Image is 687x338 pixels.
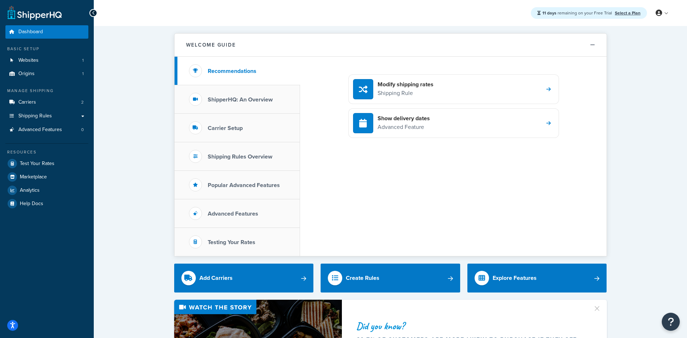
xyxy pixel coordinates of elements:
[615,10,640,16] a: Select a Plan
[5,96,88,109] a: Carriers2
[378,81,433,88] h4: Modify shipping rates
[208,182,280,188] h3: Popular Advanced Features
[467,264,607,292] a: Explore Features
[18,127,62,133] span: Advanced Features
[5,197,88,210] a: Help Docs
[321,264,460,292] a: Create Rules
[82,71,84,77] span: 1
[175,34,607,57] button: Welcome Guide
[346,273,379,283] div: Create Rules
[5,123,88,136] a: Advanced Features0
[18,71,35,77] span: Origins
[208,153,272,160] h3: Shipping Rules Overview
[208,68,256,74] h3: Recommendations
[199,273,233,283] div: Add Carriers
[20,187,40,194] span: Analytics
[356,321,584,331] div: Did you know?
[5,109,88,123] a: Shipping Rules
[5,67,88,81] a: Origins1
[5,157,88,170] a: Test Your Rates
[493,273,537,283] div: Explore Features
[82,57,84,64] span: 1
[186,42,236,48] h2: Welcome Guide
[5,149,88,155] div: Resources
[542,10,613,16] span: remaining on your Free Trial
[542,10,556,16] strong: 11 days
[5,46,88,52] div: Basic Setup
[18,113,52,119] span: Shipping Rules
[208,96,273,103] h3: ShipperHQ: An Overview
[5,25,88,39] a: Dashboard
[81,99,84,105] span: 2
[5,170,88,183] a: Marketplace
[208,239,255,246] h3: Testing Your Rates
[18,99,36,105] span: Carriers
[20,201,43,207] span: Help Docs
[208,211,258,217] h3: Advanced Features
[18,29,43,35] span: Dashboard
[5,88,88,94] div: Manage Shipping
[5,96,88,109] li: Carriers
[5,67,88,81] li: Origins
[208,125,243,131] h3: Carrier Setup
[5,123,88,136] li: Advanced Features
[662,313,680,331] button: Open Resource Center
[378,122,430,132] p: Advanced Feature
[174,264,314,292] a: Add Carriers
[5,54,88,67] a: Websites1
[378,114,430,122] h4: Show delivery dates
[18,57,39,64] span: Websites
[378,88,433,98] p: Shipping Rule
[81,127,84,133] span: 0
[20,174,47,180] span: Marketplace
[20,161,54,167] span: Test Your Rates
[5,54,88,67] li: Websites
[5,184,88,197] a: Analytics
